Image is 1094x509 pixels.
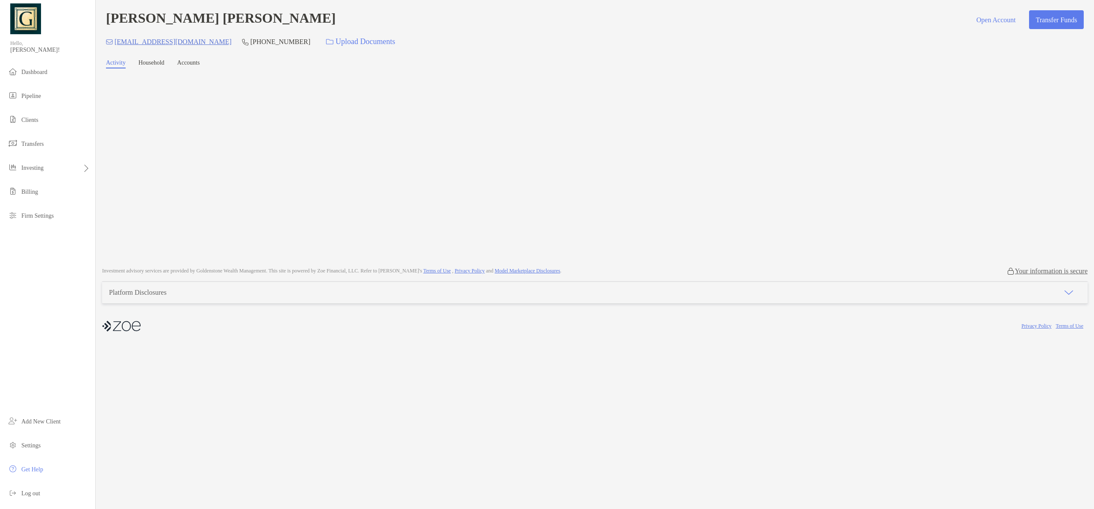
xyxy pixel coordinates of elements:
img: add_new_client icon [8,416,18,426]
span: [PERSON_NAME]! [10,47,90,53]
span: Add New Client [21,418,61,425]
img: get-help icon [8,464,18,474]
span: Firm Settings [21,213,54,219]
img: logout icon [8,488,18,498]
span: Settings [21,442,41,449]
img: icon arrow [1064,287,1074,298]
a: Terms of Use [423,268,450,274]
a: Upload Documents [321,33,400,51]
span: Log out [21,490,40,497]
button: Transfer Funds [1029,10,1084,29]
span: Dashboard [21,69,47,75]
img: firm-settings icon [8,210,18,220]
img: settings icon [8,440,18,450]
a: Household [138,59,165,68]
a: Privacy Policy [1021,323,1051,329]
img: clients icon [8,114,18,124]
img: transfers icon [8,138,18,148]
a: Accounts [177,59,200,68]
img: company logo [102,317,141,336]
p: [EMAIL_ADDRESS][DOMAIN_NAME] [115,36,232,47]
span: Get Help [21,466,43,473]
span: Pipeline [21,93,41,99]
h4: [PERSON_NAME] [PERSON_NAME] [106,10,336,29]
p: [PHONE_NUMBER] [250,36,310,47]
a: Terms of Use [1056,323,1083,329]
span: Transfers [21,141,44,147]
img: pipeline icon [8,90,18,101]
img: billing icon [8,186,18,196]
img: Zoe Logo [10,3,41,34]
a: Model Marketplace Disclosures [495,268,560,274]
img: button icon [326,39,333,45]
span: Billing [21,189,38,195]
p: Investment advisory services are provided by Goldenstone Wealth Management . This site is powered... [102,268,562,274]
span: Investing [21,165,44,171]
img: Phone Icon [242,38,249,45]
img: investing icon [8,162,18,172]
span: Clients [21,117,38,123]
a: Activity [106,59,126,68]
p: Your information is secure [1015,267,1088,275]
div: Platform Disclosures [109,289,167,296]
a: Privacy Policy [455,268,485,274]
img: Email Icon [106,39,113,44]
button: Open Account [970,10,1022,29]
img: dashboard icon [8,66,18,77]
